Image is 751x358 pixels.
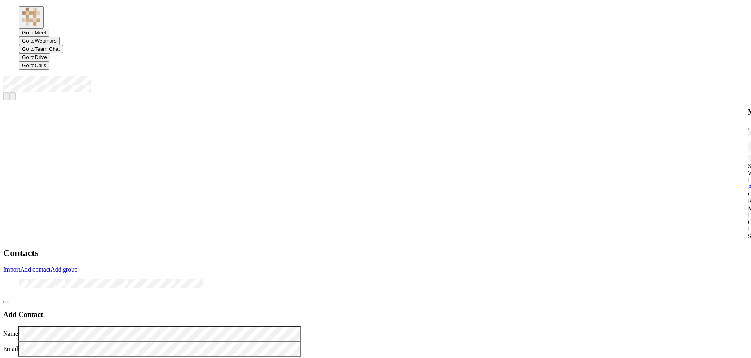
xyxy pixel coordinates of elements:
div: Open menu [3,76,748,92]
h3: Add Contact [3,310,748,319]
button: Logo [19,6,44,29]
button: Hangup [9,92,16,100]
span: Webinars [35,38,57,44]
img: QA Selenium DO NOT DELETE OR CHANGE [22,7,41,26]
label: Name [3,330,18,337]
span: Go to [22,63,35,68]
span: Calls [35,63,47,68]
span: Go to [22,30,35,36]
nav: controls [3,92,748,100]
span: Go to [22,54,35,60]
label: Email [3,345,18,352]
a: Add contact [20,266,51,273]
a: Add group [50,266,77,273]
h2: Contacts [3,248,748,258]
span: Team Chat [35,46,60,52]
a: Import [3,266,20,273]
span: Meet [35,30,47,36]
button: Mute [3,92,9,100]
span: Go to [22,38,35,44]
span: Drive [35,54,47,60]
span: Go to [22,46,35,52]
